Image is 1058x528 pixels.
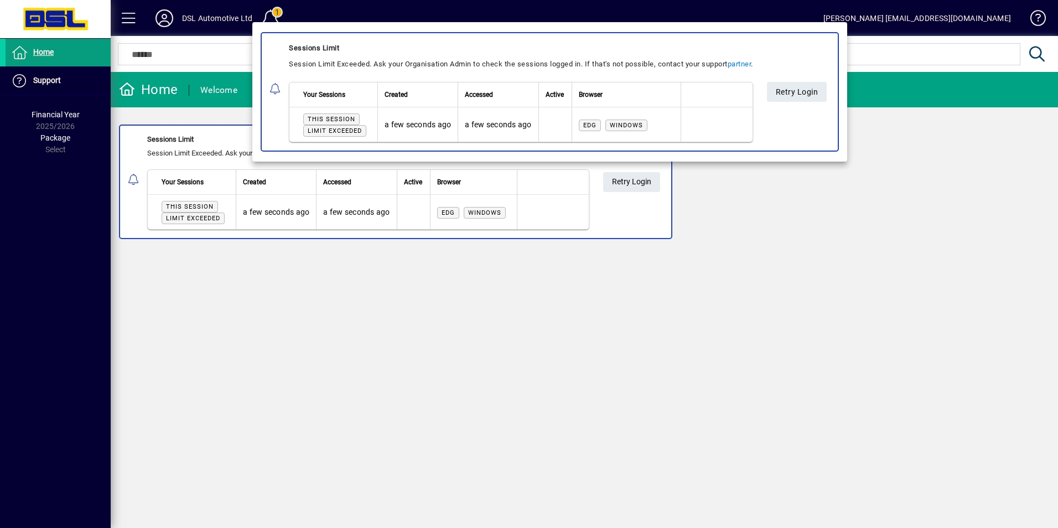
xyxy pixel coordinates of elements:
[583,122,596,129] span: Edg
[289,42,753,55] div: Sessions Limit
[308,116,355,123] span: This session
[766,82,827,102] button: Retry Login
[308,127,362,134] span: Limit exceeded
[385,89,408,101] span: Created
[545,89,563,101] span: Active
[465,89,493,101] span: Accessed
[377,107,458,142] td: a few seconds ago
[458,107,538,142] td: a few seconds ago
[252,32,847,152] app-alert-notification-menu-item: Sessions Limit
[775,83,818,101] span: Retry Login
[289,58,753,71] div: Session Limit Exceeded. Ask your Organisation Admin to check the sessions logged in. If that's no...
[303,89,345,101] span: Your Sessions
[609,122,642,129] span: Windows
[727,60,751,68] a: partner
